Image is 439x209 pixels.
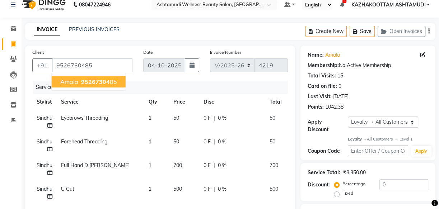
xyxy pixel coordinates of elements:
[286,94,310,110] th: Action
[37,138,52,145] span: Sindhu
[218,185,226,193] span: 0 %
[308,62,339,69] div: Membership:
[61,186,74,192] span: U Cut
[37,162,52,168] span: Sindhu
[348,137,367,142] strong: Loyalty →
[81,78,110,85] span: 95267304
[214,162,215,169] span: |
[33,81,293,94] div: Services
[270,115,275,121] span: 50
[32,94,57,110] th: Stylist
[270,162,278,168] span: 700
[308,103,324,111] div: Points:
[80,78,117,85] ngb-highlight: 85
[325,103,344,111] div: 1042.38
[348,136,428,142] div: All Customers → Level 1
[308,169,340,176] div: Service Total:
[169,94,199,110] th: Price
[143,49,153,56] label: Date
[173,162,182,168] span: 700
[149,162,151,168] span: 1
[218,138,226,146] span: 0 %
[325,51,340,59] a: Amala
[210,49,241,56] label: Invoice Number
[32,58,52,72] button: +91
[144,94,169,110] th: Qty
[204,138,211,146] span: 0 F
[308,147,348,155] div: Coupon Code
[199,94,265,110] th: Disc
[149,115,151,121] span: 1
[351,1,425,9] span: KAZHAKOOTTAM ASHTAMUDI
[61,138,107,145] span: Forehead Threading
[340,1,344,8] a: 1
[350,26,375,37] button: Save
[173,186,182,192] span: 500
[218,114,226,122] span: 0 %
[204,185,211,193] span: 0 F
[343,169,366,176] div: ₹3,350.00
[218,162,226,169] span: 0 %
[37,115,52,121] span: Sindhu
[308,51,324,59] div: Name:
[204,162,211,169] span: 0 F
[34,23,60,36] a: INVOICE
[37,186,52,192] span: Sindhu
[308,82,337,90] div: Card on file:
[378,26,425,37] button: Open Invoices
[308,62,428,69] div: No Active Membership
[61,115,108,121] span: Eyebrows Threading
[214,114,215,122] span: |
[308,118,348,133] div: Apply Discount
[342,181,365,187] label: Percentage
[308,72,336,80] div: Total Visits:
[338,82,341,90] div: 0
[265,94,286,110] th: Total
[173,115,179,121] span: 50
[32,49,44,56] label: Client
[52,58,132,72] input: Search by Name/Mobile/Email/Code
[61,162,130,168] span: Full Hand D [PERSON_NAME]
[60,78,78,85] span: amala
[214,185,215,193] span: |
[270,186,278,192] span: 500
[337,72,343,80] div: 15
[342,190,353,196] label: Fixed
[204,114,211,122] span: 0 F
[270,138,275,145] span: 50
[333,93,349,100] div: [DATE]
[173,138,179,145] span: 50
[411,146,431,157] button: Apply
[214,138,215,146] span: |
[69,26,120,33] a: PREVIOUS INVOICES
[305,26,347,37] button: Create New
[308,93,332,100] div: Last Visit:
[348,145,408,156] input: Enter Offer / Coupon Code
[149,138,151,145] span: 1
[308,181,330,189] div: Discount:
[149,186,151,192] span: 1
[57,94,144,110] th: Service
